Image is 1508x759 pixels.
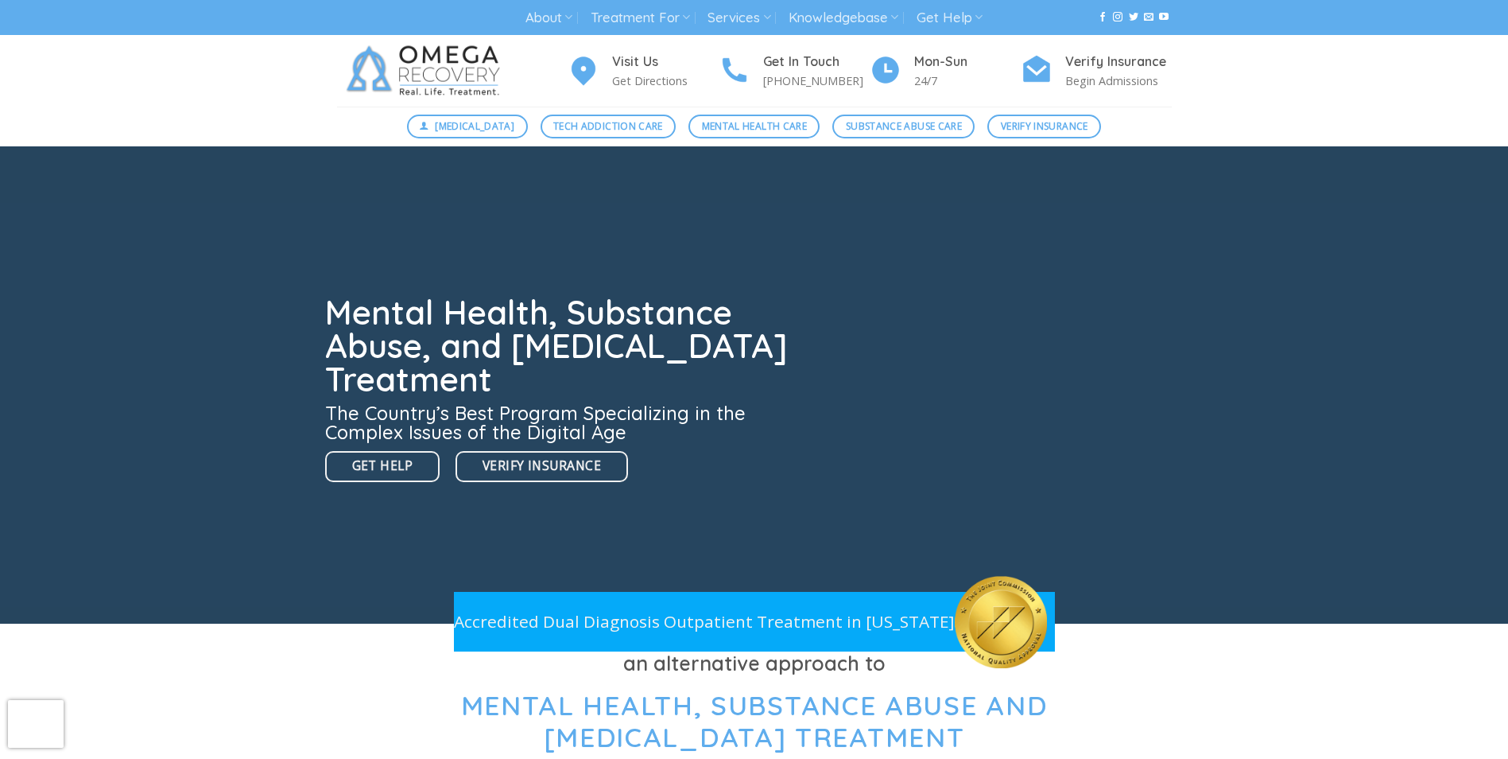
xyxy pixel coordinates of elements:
[325,296,797,396] h1: Mental Health, Substance Abuse, and [MEDICAL_DATA] Treatment
[789,3,898,33] a: Knowledgebase
[456,451,628,482] a: Verify Insurance
[525,3,572,33] a: About
[688,115,820,138] a: Mental Health Care
[707,3,770,33] a: Services
[914,72,1021,90] p: 24/7
[337,648,1172,679] h3: an alternative approach to
[987,115,1101,138] a: Verify Insurance
[1065,72,1172,90] p: Begin Admissions
[325,403,797,442] h3: The Country’s Best Program Specializing in the Complex Issues of the Digital Age
[337,35,516,107] img: Omega Recovery
[454,609,955,635] p: Accredited Dual Diagnosis Outpatient Treatment in [US_STATE]
[325,451,440,482] a: Get Help
[541,115,676,138] a: Tech Addiction Care
[483,456,601,476] span: Verify Insurance
[917,3,983,33] a: Get Help
[591,3,690,33] a: Treatment For
[461,688,1048,755] span: Mental Health, Substance Abuse and [MEDICAL_DATA] Treatment
[1065,52,1172,72] h4: Verify Insurance
[553,119,663,134] span: Tech Addiction Care
[568,52,719,91] a: Visit Us Get Directions
[407,115,528,138] a: [MEDICAL_DATA]
[1144,12,1153,23] a: Send us an email
[1113,12,1122,23] a: Follow on Instagram
[1129,12,1138,23] a: Follow on Twitter
[914,52,1021,72] h4: Mon-Sun
[763,72,870,90] p: [PHONE_NUMBER]
[702,119,807,134] span: Mental Health Care
[763,52,870,72] h4: Get In Touch
[1021,52,1172,91] a: Verify Insurance Begin Admissions
[352,456,413,476] span: Get Help
[612,72,719,90] p: Get Directions
[846,119,962,134] span: Substance Abuse Care
[435,119,514,134] span: [MEDICAL_DATA]
[1098,12,1107,23] a: Follow on Facebook
[612,52,719,72] h4: Visit Us
[1159,12,1169,23] a: Follow on YouTube
[832,115,975,138] a: Substance Abuse Care
[1001,119,1088,134] span: Verify Insurance
[719,52,870,91] a: Get In Touch [PHONE_NUMBER]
